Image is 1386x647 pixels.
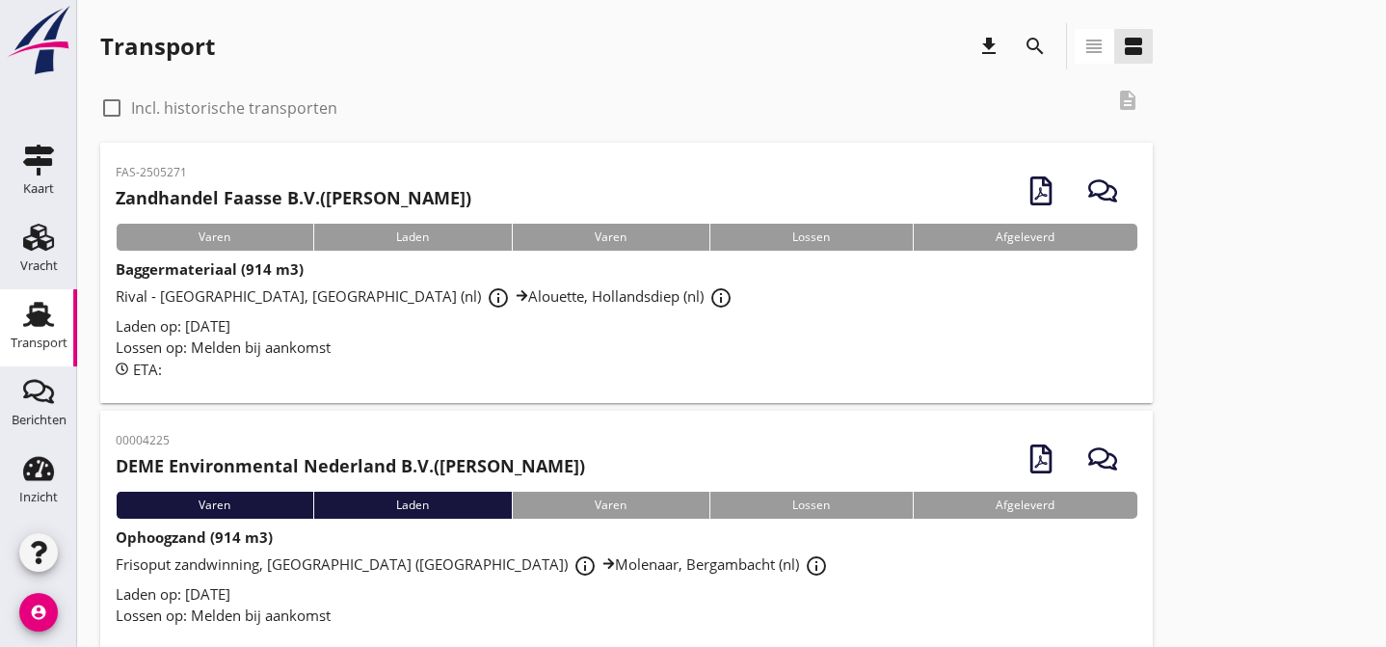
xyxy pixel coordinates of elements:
[313,224,512,251] div: Laden
[487,286,510,310] i: info_outline
[12,414,67,426] div: Berichten
[913,492,1137,519] div: Afgeleverd
[709,492,913,519] div: Lossen
[19,593,58,632] i: account_circle
[116,316,230,336] span: Laden op: [DATE]
[977,35,1000,58] i: download
[116,259,304,279] strong: Baggermateriaal (914 m3)
[116,606,331,625] span: Lossen op: Melden bij aankomst
[116,432,585,449] p: 00004225
[133,360,162,379] span: ETA:
[100,31,215,62] div: Transport
[116,164,471,181] p: FAS-2505271
[116,337,331,357] span: Lossen op: Melden bij aankomst
[116,224,313,251] div: Varen
[573,554,597,578] i: info_outline
[23,182,54,195] div: Kaart
[1082,35,1106,58] i: view_headline
[512,224,709,251] div: Varen
[116,554,834,574] span: Frisoput zandwinning, [GEOGRAPHIC_DATA] ([GEOGRAPHIC_DATA]) Molenaar, Bergambacht (nl)
[116,492,313,519] div: Varen
[1024,35,1047,58] i: search
[19,491,58,503] div: Inzicht
[116,453,585,479] h2: ([PERSON_NAME])
[116,186,320,209] strong: Zandhandel Faasse B.V.
[11,337,67,349] div: Transport
[913,224,1137,251] div: Afgeleverd
[20,259,58,272] div: Vracht
[100,143,1153,403] a: FAS-2505271Zandhandel Faasse B.V.([PERSON_NAME])VarenLadenVarenLossenAfgeleverdBaggermateriaal (9...
[313,492,512,519] div: Laden
[709,224,913,251] div: Lossen
[116,527,273,547] strong: Ophoogzand (914 m3)
[512,492,709,519] div: Varen
[709,286,733,310] i: info_outline
[1122,35,1145,58] i: view_agenda
[805,554,828,578] i: info_outline
[116,584,230,604] span: Laden op: [DATE]
[116,454,434,477] strong: DEME Environmental Nederland B.V.
[116,286,738,306] span: Rival - [GEOGRAPHIC_DATA], [GEOGRAPHIC_DATA] (nl) Alouette, Hollandsdiep (nl)
[4,5,73,76] img: logo-small.a267ee39.svg
[131,98,337,118] label: Incl. historische transporten
[116,185,471,211] h2: ([PERSON_NAME])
